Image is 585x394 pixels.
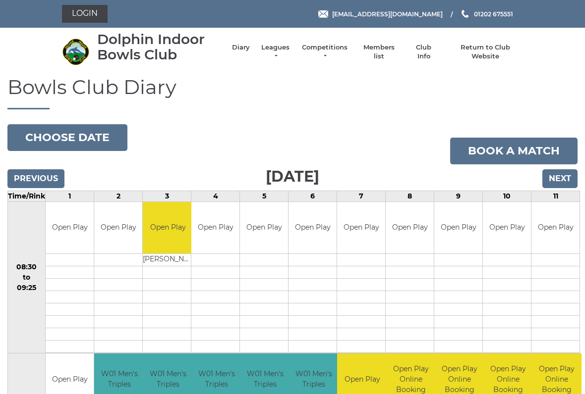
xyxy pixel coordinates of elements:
[8,201,46,353] td: 08:30 to 09:25
[301,43,349,61] a: Competitions
[7,169,64,188] input: Previous
[94,191,143,201] td: 2
[337,191,386,201] td: 7
[62,38,89,65] img: Dolphin Indoor Bowls Club
[260,43,291,61] a: Leagues
[386,191,434,201] td: 8
[483,202,531,254] td: Open Play
[462,10,468,18] img: Phone us
[7,124,127,151] button: Choose date
[240,191,289,201] td: 5
[46,202,94,254] td: Open Play
[94,202,142,254] td: Open Play
[332,10,443,17] span: [EMAIL_ADDRESS][DOMAIN_NAME]
[232,43,250,52] a: Diary
[542,169,578,188] input: Next
[460,9,513,19] a: Phone us 01202 675551
[7,76,578,109] h1: Bowls Club Diary
[434,202,482,254] td: Open Play
[318,9,443,19] a: Email [EMAIL_ADDRESS][DOMAIN_NAME]
[8,191,46,201] td: Time/Rink
[386,202,434,254] td: Open Play
[483,191,531,201] td: 10
[409,43,438,61] a: Club Info
[358,43,399,61] a: Members list
[337,202,385,254] td: Open Play
[143,191,191,201] td: 3
[531,191,580,201] td: 11
[531,202,580,254] td: Open Play
[191,202,239,254] td: Open Play
[448,43,523,61] a: Return to Club Website
[434,191,483,201] td: 9
[143,254,193,266] td: [PERSON_NAME]
[450,138,578,164] a: Book a match
[289,202,337,254] td: Open Play
[62,5,108,23] a: Login
[46,191,94,201] td: 1
[474,10,513,17] span: 01202 675551
[97,32,222,62] div: Dolphin Indoor Bowls Club
[289,191,337,201] td: 6
[240,202,288,254] td: Open Play
[191,191,240,201] td: 4
[143,202,193,254] td: Open Play
[318,10,328,18] img: Email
